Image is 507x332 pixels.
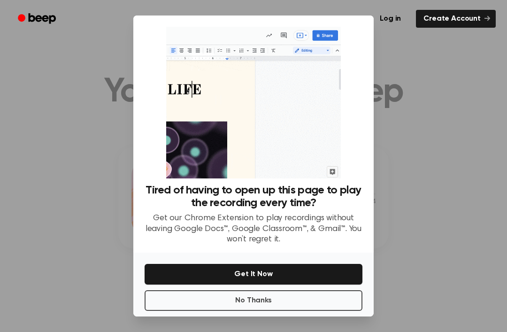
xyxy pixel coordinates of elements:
[145,290,362,311] button: No Thanks
[11,10,64,28] a: Beep
[145,264,362,285] button: Get It Now
[166,27,340,178] img: Beep extension in action
[416,10,496,28] a: Create Account
[370,8,410,30] a: Log in
[145,213,362,245] p: Get our Chrome Extension to play recordings without leaving Google Docs™, Google Classroom™, & Gm...
[145,184,362,209] h3: Tired of having to open up this page to play the recording every time?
